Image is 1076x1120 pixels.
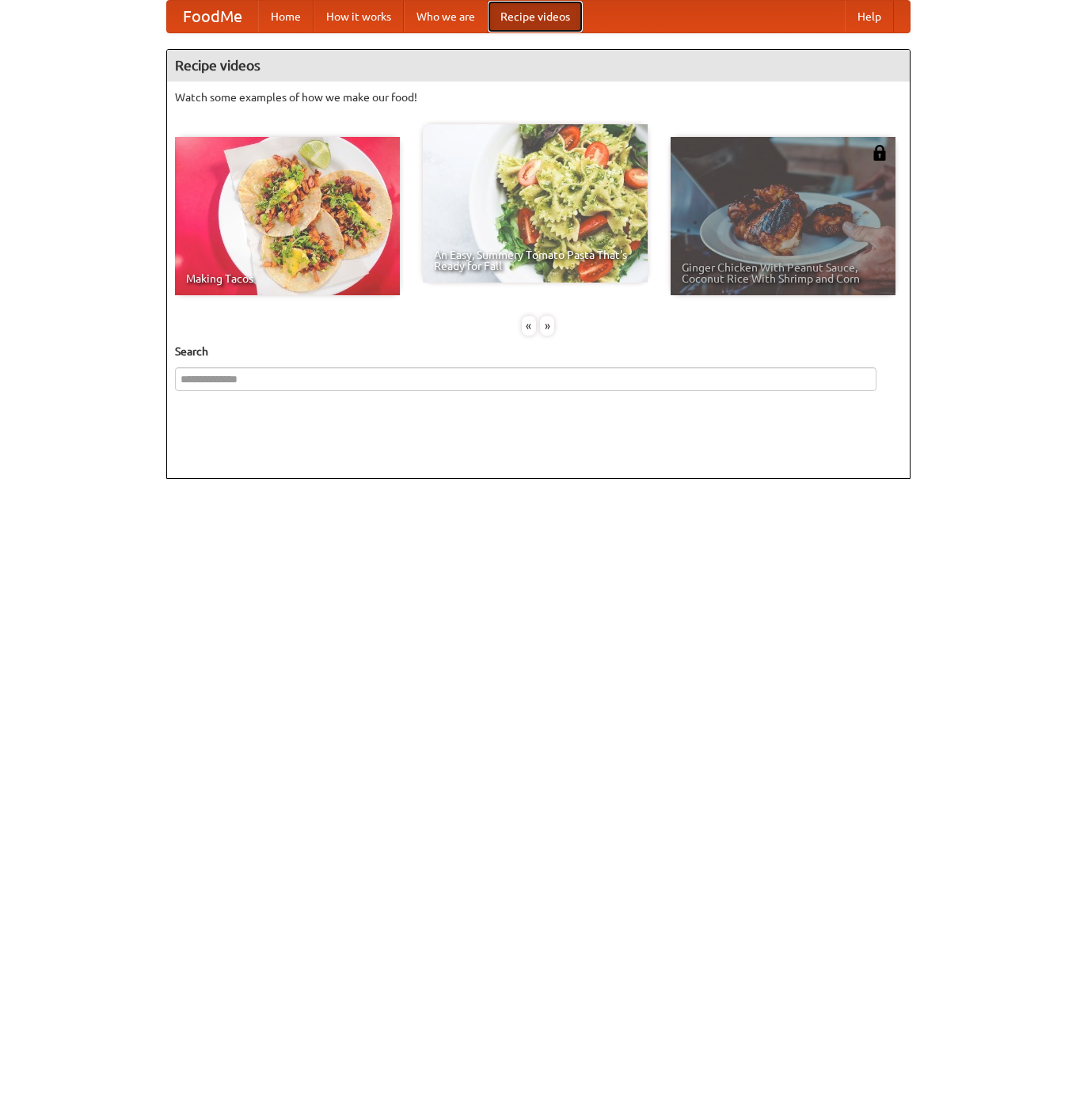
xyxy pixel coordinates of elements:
a: How it works [314,1,404,32]
a: FoodMe [167,1,258,32]
a: Who we are [404,1,488,32]
h5: Search [175,344,902,359]
a: Home [258,1,314,32]
a: Making Tacos [175,137,400,295]
div: « [522,316,536,336]
div: » [540,316,554,336]
img: 483408.png [872,145,888,161]
a: An Easy, Summery Tomato Pasta That's Ready for Fall [423,124,648,283]
h4: Recipe videos [167,50,910,82]
span: Making Tacos [186,273,389,284]
span: An Easy, Summery Tomato Pasta That's Ready for Fall [434,249,637,271]
p: Watch some examples of how we make our food! [175,89,902,105]
a: Recipe videos [488,1,583,32]
a: Help [845,1,894,32]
